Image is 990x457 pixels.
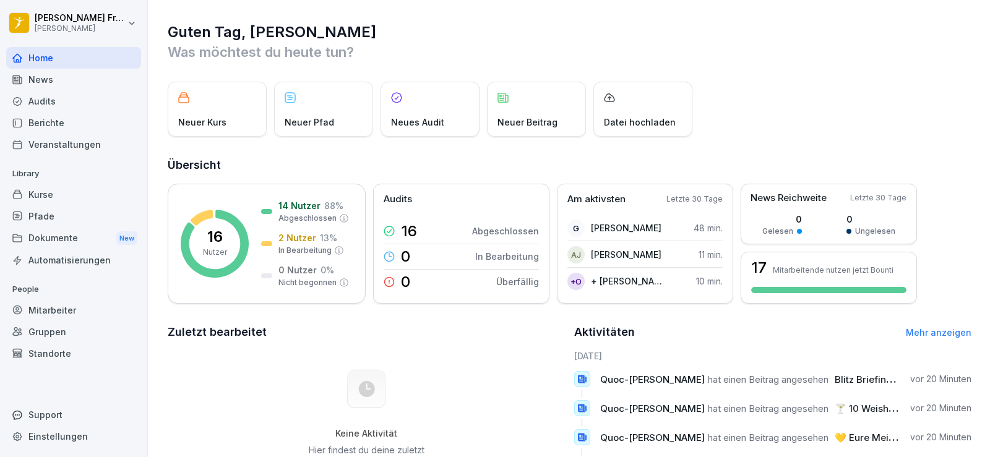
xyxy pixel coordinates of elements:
[278,277,337,288] p: Nicht begonnen
[910,373,971,385] p: vor 20 Minuten
[203,247,227,258] p: Nutzer
[116,231,137,246] div: New
[906,327,971,338] a: Mehr anzeigen
[567,220,585,237] div: G
[666,194,723,205] p: Letzte 30 Tage
[708,432,829,443] span: hat einen Beitrag angesehen
[496,275,539,288] p: Überfällig
[278,231,316,244] p: 2 Nutzer
[472,224,539,237] p: Abgeschlossen
[751,191,827,205] p: News Reichweite
[178,116,226,129] p: Neuer Kurs
[574,349,972,362] h6: [DATE]
[6,425,141,447] a: Einstellungen
[168,22,971,42] h1: Guten Tag, [PERSON_NAME]
[6,184,141,205] a: Kurse
[6,227,141,250] a: DokumenteNew
[6,249,141,271] a: Automatisierungen
[751,260,767,275] h3: 17
[401,224,417,239] p: 16
[910,431,971,443] p: vor 20 Minuten
[6,343,141,364] a: Standorte
[35,24,125,33] p: [PERSON_NAME]
[384,192,412,207] p: Audits
[324,199,343,212] p: 88 %
[168,42,971,62] p: Was möchtest du heute tun?
[6,299,141,321] a: Mitarbeiter
[600,403,705,414] span: Quoc-[PERSON_NAME]
[910,402,971,414] p: vor 20 Minuten
[6,164,141,184] p: Library
[401,275,410,289] p: 0
[6,321,141,343] a: Gruppen
[401,249,410,264] p: 0
[773,265,893,275] p: Mitarbeitende nutzen jetzt Bounti
[6,134,141,155] a: Veranstaltungen
[497,116,557,129] p: Neuer Beitrag
[574,323,635,341] h2: Aktivitäten
[6,404,141,425] div: Support
[6,227,141,250] div: Dokumente
[278,263,317,276] p: 0 Nutzer
[846,213,895,226] p: 0
[278,213,337,224] p: Abgeschlossen
[168,156,971,174] h2: Übersicht
[320,231,337,244] p: 13 %
[696,275,723,288] p: 10 min.
[6,280,141,299] p: People
[6,90,141,112] a: Audits
[600,374,705,385] span: Quoc-[PERSON_NAME]
[604,116,676,129] p: Datei hochladen
[567,273,585,290] div: +O
[855,226,895,237] p: Ungelesen
[850,192,906,203] p: Letzte 30 Tage
[6,47,141,69] a: Home
[699,248,723,261] p: 11 min.
[762,226,793,237] p: Gelesen
[6,205,141,227] a: Pfade
[278,245,332,256] p: In Bearbeitung
[708,403,829,414] span: hat einen Beitrag angesehen
[762,213,802,226] p: 0
[278,199,321,212] p: 14 Nutzer
[6,69,141,90] a: News
[168,323,566,341] h2: Zuletzt bearbeitet
[708,374,829,385] span: hat einen Beitrag angesehen
[321,263,334,276] p: 0 %
[567,192,626,207] p: Am aktivsten
[207,229,223,244] p: 16
[304,428,429,439] h5: Keine Aktivität
[591,221,661,234] p: [PERSON_NAME]
[591,248,661,261] p: [PERSON_NAME]
[35,13,125,23] p: [PERSON_NAME] Frontini
[391,116,444,129] p: Neues Audit
[694,221,723,234] p: 48 min.
[567,246,585,263] div: AJ
[591,275,662,288] p: + [PERSON_NAME] [PERSON_NAME]
[6,112,141,134] a: Berichte
[475,250,539,263] p: In Bearbeitung
[285,116,334,129] p: Neuer Pfad
[600,432,705,443] span: Quoc-[PERSON_NAME]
